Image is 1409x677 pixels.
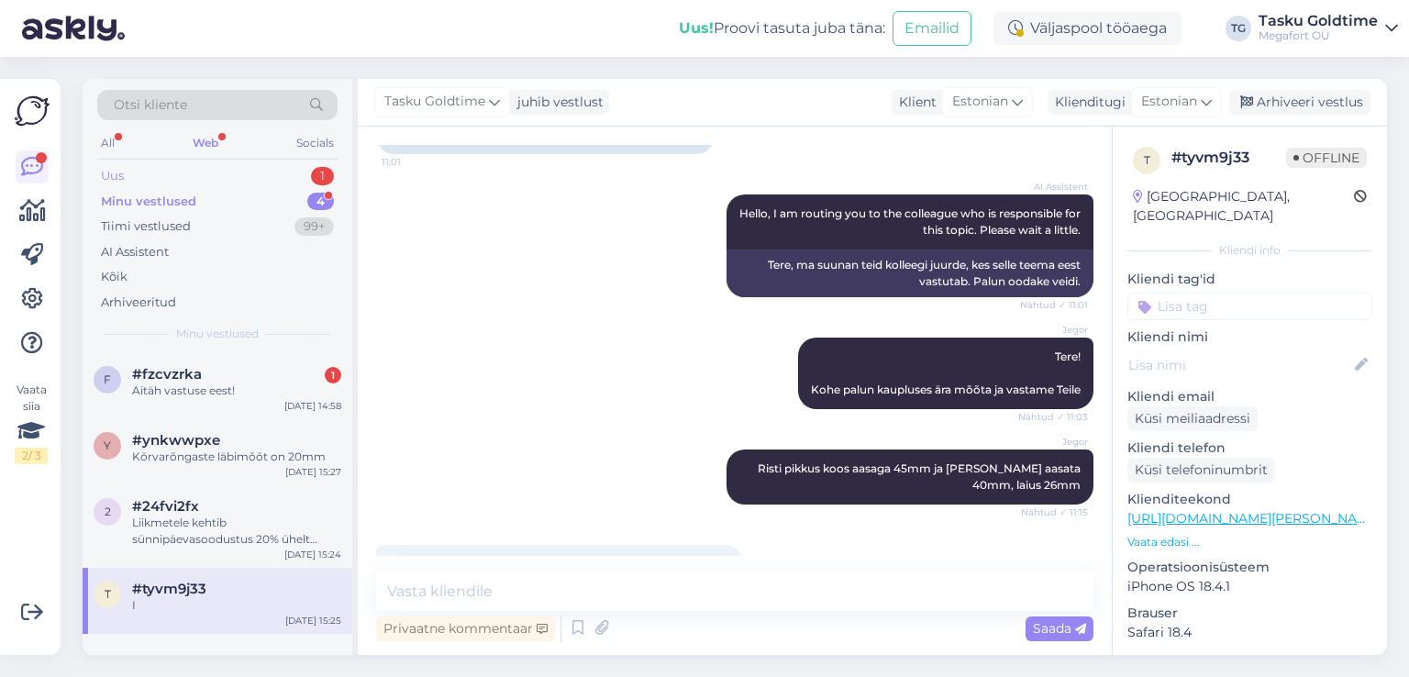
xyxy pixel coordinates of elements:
div: [DATE] 15:27 [285,465,341,479]
div: AI Assistent [101,243,169,261]
span: t [1144,153,1150,167]
div: Kõrvarõngaste läbimõõt on 20mm [132,449,341,465]
span: Jegor [1019,323,1088,337]
span: Saada [1033,620,1086,637]
span: Jegor [1019,435,1088,449]
input: Lisa tag [1127,293,1372,320]
p: Safari 18.4 [1127,623,1372,642]
div: TG [1226,16,1251,41]
div: Vaata siia [15,382,48,464]
span: Risti pikkus koos aasaga 45mm ja [PERSON_NAME] aasata 40mm, laius 26mm [758,461,1083,492]
div: 1 [325,367,341,383]
span: Nähtud ✓ 11:03 [1018,410,1088,424]
div: I [132,597,341,614]
p: Kliendi tag'id [1127,270,1372,289]
div: Proovi tasuta juba täna: [679,17,885,39]
div: [GEOGRAPHIC_DATA], [GEOGRAPHIC_DATA] [1133,187,1354,226]
span: Estonian [952,92,1008,112]
span: 11:01 [382,155,450,169]
div: Minu vestlused [101,193,196,211]
span: AI Assistent [1019,180,1088,194]
div: [DATE] 15:25 [285,614,341,627]
span: Minu vestlused [176,326,259,342]
span: t [105,587,111,601]
input: Lisa nimi [1128,355,1351,375]
div: # tyvm9j33 [1171,147,1286,169]
div: Klient [892,93,937,112]
div: 2 / 3 [15,448,48,464]
p: Operatsioonisüsteem [1127,558,1372,577]
span: f [104,372,111,386]
div: Arhiveeri vestlus [1229,90,1370,115]
span: Hello, I am routing you to the colleague who is responsible for this topic. Please wait a little. [739,206,1083,237]
button: Emailid [893,11,971,46]
a: Tasku GoldtimeMegafort OÜ [1259,14,1398,43]
span: #ynkwwpxe [132,432,220,449]
div: 99+ [294,217,334,236]
span: Offline [1286,148,1367,168]
span: Otsi kliente [114,95,187,115]
div: Megafort OÜ [1259,28,1378,43]
span: Nähtud ✓ 11:15 [1019,505,1088,519]
div: Uus [101,167,124,185]
div: Klienditugi [1048,93,1126,112]
div: 1 [311,167,334,185]
div: Väljaspool tööaega [993,12,1182,45]
div: Web [189,131,222,155]
div: Liikmetele kehtib sünnipäevasoodustus 20% ühelt ostukorvilt tavahinnaga toodetelt 7 päeva [PERSON... [132,515,341,548]
div: Aitäh vastuse eest! [132,383,341,399]
a: [URL][DOMAIN_NAME][PERSON_NAME] [1127,510,1381,527]
div: 4 [307,193,334,211]
p: Kliendi nimi [1127,327,1372,347]
img: Askly Logo [15,94,50,128]
span: #tyvm9j33 [132,581,206,597]
p: Kliendi telefon [1127,438,1372,458]
span: y [104,438,111,452]
span: #fzcvzrka [132,366,202,383]
span: Estonian [1141,92,1197,112]
div: Privaatne kommentaar [376,616,555,641]
b: Uus! [679,19,714,37]
div: Küsi meiliaadressi [1127,406,1258,431]
div: [DATE] 15:24 [284,548,341,561]
div: Kõik [101,268,128,286]
p: Vaata edasi ... [1127,534,1372,550]
div: All [97,131,118,155]
span: Tasku Goldtime [384,92,485,112]
div: Arhiveeritud [101,294,176,312]
p: iPhone OS 18.4.1 [1127,577,1372,596]
div: juhib vestlust [510,93,604,112]
span: Nähtud ✓ 11:01 [1019,298,1088,312]
div: Kliendi info [1127,242,1372,259]
div: Tere, ma suunan teid kolleegi juurde, kes selle teema eest vastutab. Palun oodake veidi. [727,250,1093,297]
p: Kliendi email [1127,387,1372,406]
p: Klienditeekond [1127,490,1372,509]
div: [DATE] 14:58 [284,399,341,413]
div: Tiimi vestlused [101,217,191,236]
span: 2 [105,505,111,518]
p: Brauser [1127,604,1372,623]
div: Tasku Goldtime [1259,14,1378,28]
div: Küsi telefoninumbrit [1127,458,1275,483]
span: #24fvi2fx [132,498,199,515]
div: Socials [293,131,338,155]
